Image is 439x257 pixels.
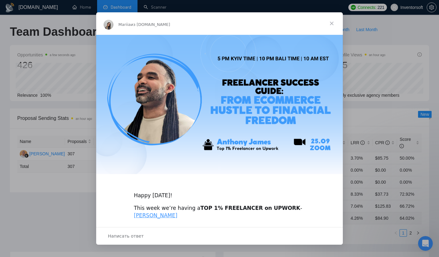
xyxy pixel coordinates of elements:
[96,227,343,245] div: Открыть разговор и ответить
[134,205,305,219] div: This week we’re having a -
[118,22,131,27] span: Mariia
[134,185,305,199] div: Happy [DATE]!
[321,12,343,35] span: Закрыть
[134,212,177,218] a: [PERSON_NAME]
[200,205,300,211] b: TOP 1% FREELANCER on UPWORK
[108,232,144,240] span: Написать ответ
[131,22,170,27] span: из [DOMAIN_NAME]
[104,20,113,30] img: Profile image for Mariia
